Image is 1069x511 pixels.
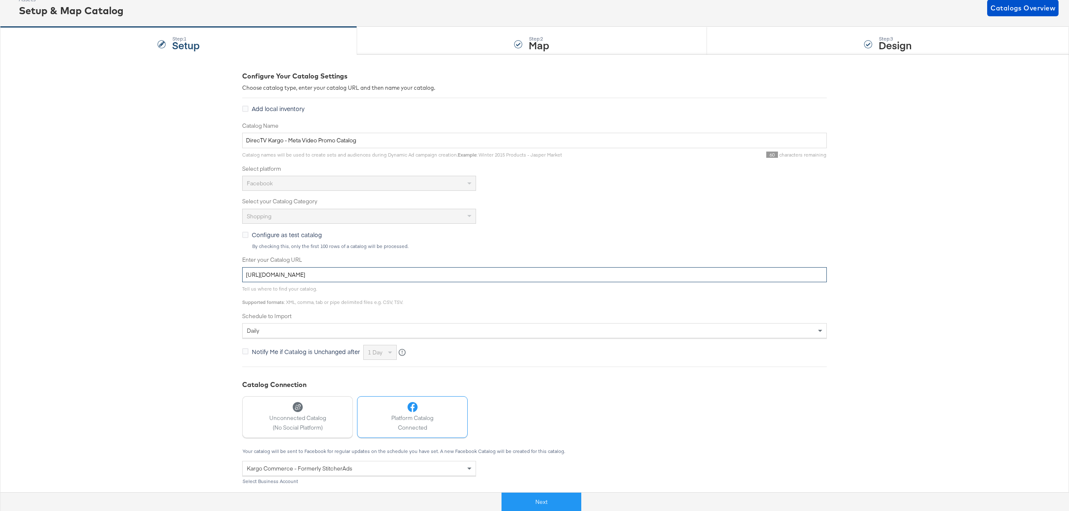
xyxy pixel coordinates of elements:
[458,152,476,158] strong: Example
[529,36,549,42] div: Step: 2
[252,104,304,113] span: Add local inventory
[242,133,827,148] input: Name your catalog e.g. My Dynamic Product Catalog
[269,414,326,422] span: Unconnected Catalog
[879,36,912,42] div: Step: 3
[242,286,403,305] span: Tell us where to find your catalog. : XML, comma, tab or pipe delimited files e.g. CSV, TSV.
[529,38,549,52] strong: Map
[242,299,284,305] strong: Supported formats
[242,380,827,390] div: Catalog Connection
[247,327,259,334] span: daily
[172,38,200,52] strong: Setup
[242,267,827,283] input: Enter Catalog URL, e.g. http://www.example.com/products.xml
[242,478,476,484] div: Select Business Account
[172,36,200,42] div: Step: 1
[242,256,827,264] label: Enter your Catalog URL
[357,396,468,438] button: Platform CatalogConnected
[252,243,827,249] div: By checking this, only the first 100 rows of a catalog will be processed.
[391,414,433,422] span: Platform Catalog
[242,84,827,92] div: Choose catalog type, enter your catalog URL and then name your catalog.
[766,152,778,158] span: 60
[269,424,326,432] span: (No Social Platform)
[242,152,562,158] span: Catalog names will be used to create sets and audiences during Dynamic Ad campaign creation. : Wi...
[242,71,827,81] div: Configure Your Catalog Settings
[391,424,433,432] span: Connected
[19,3,124,18] div: Setup & Map Catalog
[562,152,827,158] div: characters remaining
[242,396,353,438] button: Unconnected Catalog(No Social Platform)
[879,38,912,52] strong: Design
[242,165,827,173] label: Select platform
[368,349,383,356] span: 1 day
[242,312,827,320] label: Schedule to Import
[247,212,271,220] span: Shopping
[252,347,360,356] span: Notify Me if Catalog is Unchanged after
[247,465,352,472] span: Kargo Commerce - Formerly StitcherAds
[242,122,827,130] label: Catalog Name
[247,180,273,187] span: Facebook
[242,448,827,454] div: Your catalog will be sent to Facebook for regular updates on the schedule you have set. A new Fac...
[990,2,1055,14] span: Catalogs Overview
[242,197,827,205] label: Select your Catalog Category
[252,230,322,239] span: Configure as test catalog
